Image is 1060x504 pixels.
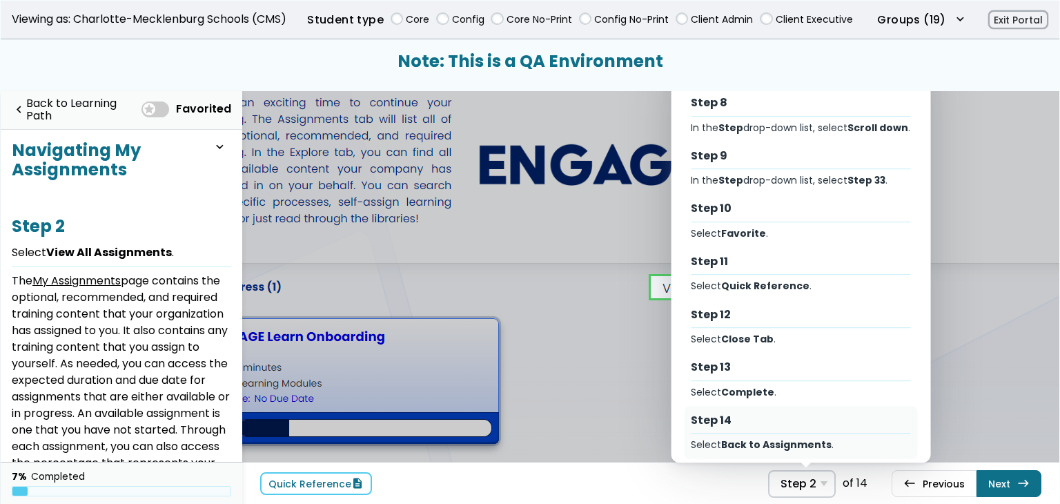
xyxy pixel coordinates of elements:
h3: Navigating My Assignments [12,141,213,180]
div: Select . [691,280,910,293]
span: west [903,478,916,489]
label: Groups (19) [877,12,945,28]
div: Select . [691,438,910,452]
div: Select . [691,333,910,346]
label: Student type [307,12,384,28]
span: Viewing as: Charlotte-Mecklenburg Schools (CMS) [12,13,286,26]
div: 7% [12,471,27,482]
u: My Assignments [32,273,121,289]
span: expand_more [953,13,968,26]
span: east [1017,478,1030,489]
span: Select . [12,244,174,260]
b: Favorite [721,226,766,240]
label: Client Executive [776,12,853,27]
b: Quick Reference [721,280,809,293]
span: Step 2 [781,477,816,490]
div: of 14 [843,477,867,490]
span: navigate_before [12,104,26,117]
a: Nexteast [976,470,1041,496]
label: Core No-Print [507,12,572,27]
label: Config No-Print [594,12,669,27]
div: Step 13 [691,360,910,375]
label: Client Admin [691,12,753,27]
div: In the drop-down list, select . [691,174,910,187]
b: Close Tab [721,332,774,346]
h3: Step 2 [12,215,231,238]
b: Scroll down [847,121,908,135]
b: View All Assignments [46,244,172,260]
label: Core [406,12,429,27]
button: Groups (19)expand_more [877,12,967,28]
div: In the drop-down list, select . [691,122,910,135]
iframe: Tutorial [242,91,1059,462]
b: Step [718,121,743,135]
span: Favorited [176,101,231,117]
div: The page contains the optional, recommended, and required training content that your organization... [12,273,231,488]
b: Complete [721,385,774,399]
h3: Note: This is a QA Environment [1,52,1059,71]
div: Step 12 [691,307,910,322]
a: Quick Referencedescription [260,472,372,495]
b: Step 33 [847,173,885,187]
b: Back to Assignments [721,438,832,452]
div: Completed [31,471,85,482]
a: westPrevious [892,470,976,496]
a: navigate_beforeBack to Learning Path [12,96,135,124]
b: Step [718,173,743,187]
div: Select . [691,227,910,240]
div: Step 9 [691,148,910,164]
div: Select . [691,386,910,399]
span: expand_more [213,141,227,154]
div: Step 11 [691,254,910,269]
span: Select Step [768,470,836,498]
div: Step 8 [691,95,910,110]
div: Step 14 [691,413,910,428]
label: Config [452,12,484,27]
div: Step 10 [691,202,910,217]
button: Exit Portal [988,10,1048,30]
span: description [351,478,364,489]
